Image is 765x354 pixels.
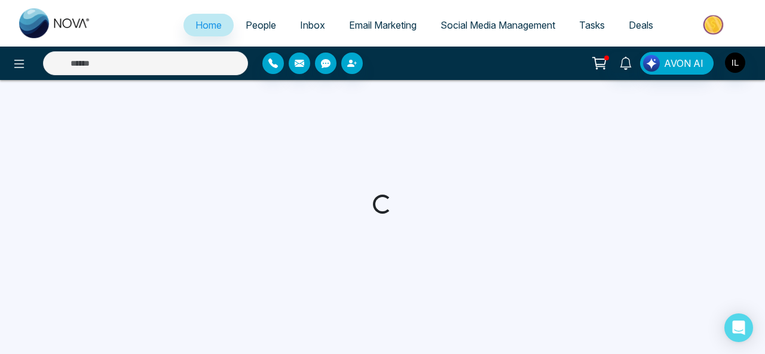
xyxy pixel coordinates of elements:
img: Nova CRM Logo [19,8,91,38]
span: Social Media Management [440,19,555,31]
button: AVON AI [640,52,714,75]
img: Market-place.gif [671,11,758,38]
a: Tasks [567,14,617,36]
span: Tasks [579,19,605,31]
span: Inbox [300,19,325,31]
span: Deals [629,19,653,31]
div: Open Intercom Messenger [724,313,753,342]
img: Lead Flow [643,55,660,72]
a: Social Media Management [429,14,567,36]
span: People [246,19,276,31]
span: Email Marketing [349,19,417,31]
img: User Avatar [725,53,745,73]
a: Home [183,14,234,36]
a: Inbox [288,14,337,36]
a: People [234,14,288,36]
span: AVON AI [664,56,703,70]
a: Email Marketing [337,14,429,36]
span: Home [195,19,222,31]
a: Deals [617,14,665,36]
